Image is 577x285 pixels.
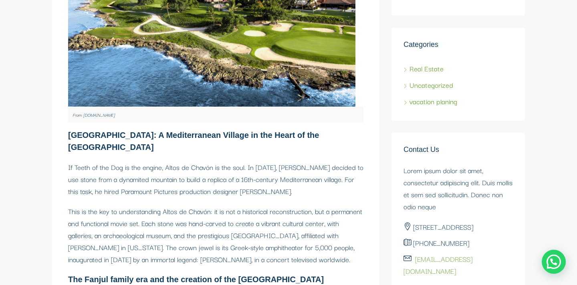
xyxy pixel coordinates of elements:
[68,131,319,152] strong: [GEOGRAPHIC_DATA]: A Mediterranean Village in the Heart of the [GEOGRAPHIC_DATA]
[403,40,513,49] h3: Categories
[403,253,472,276] a: [EMAIL_ADDRESS][DOMAIN_NAME]
[73,111,115,118] em: From: [DOMAIN_NAME]
[68,205,363,265] p: This is the key to understanding Altos de Chavón: it is not a historical reconstruction, but a pe...
[403,145,513,154] h3: Contact Us
[403,63,444,74] a: Real Estate
[403,219,513,235] li: [STREET_ADDRESS]
[68,161,363,197] p: If Teeth of the Dog is the engine, Altos de Chavón is the soul. In [DATE], [PERSON_NAME] decided ...
[403,164,513,212] p: Lorem ipsum dolor sit amet, consectetur adipiscing elit. Duis mollis et sem sed sollicitudin. Don...
[403,235,513,251] li: [PHONE_NUMBER]
[403,79,453,90] a: Uncategorized
[403,96,457,107] a: vacation planing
